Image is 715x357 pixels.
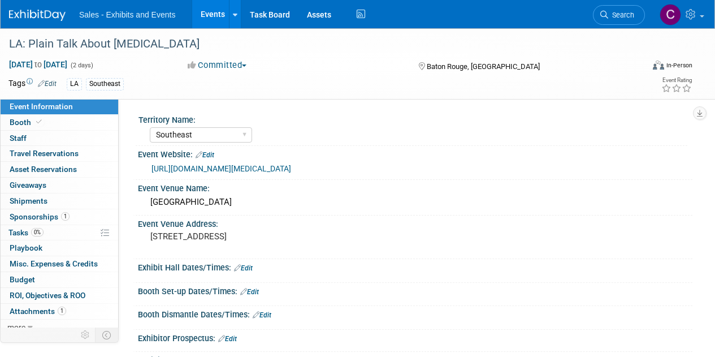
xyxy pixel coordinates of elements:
[1,288,118,303] a: ROI, Objectives & ROO
[9,10,66,21] img: ExhibitDay
[138,259,692,274] div: Exhibit Hall Dates/Times:
[1,272,118,287] a: Budget
[70,62,93,69] span: (2 days)
[146,193,684,211] div: [GEOGRAPHIC_DATA]
[151,164,291,173] a: [URL][DOMAIN_NAME][MEDICAL_DATA]
[666,61,692,70] div: In-Person
[592,59,692,76] div: Event Format
[10,307,66,316] span: Attachments
[76,328,96,342] td: Personalize Event Tab Strip
[253,311,271,319] a: Edit
[1,304,118,319] a: Attachments1
[138,306,692,321] div: Booth Dismantle Dates/Times:
[1,162,118,177] a: Asset Reservations
[184,59,251,71] button: Committed
[660,4,681,25] img: Christine Lurz
[33,60,44,69] span: to
[8,228,44,237] span: Tasks
[240,288,259,296] a: Edit
[5,34,634,54] div: LA: Plain Talk About [MEDICAL_DATA]
[61,212,70,221] span: 1
[1,178,118,193] a: Giveaways
[1,240,118,256] a: Playbook
[10,259,98,268] span: Misc. Expenses & Credits
[1,256,118,272] a: Misc. Expenses & Credits
[10,118,44,127] span: Booth
[10,134,27,143] span: Staff
[608,11,634,19] span: Search
[138,330,692,345] div: Exhibitor Prospectus:
[10,165,77,174] span: Asset Reservations
[8,59,68,70] span: [DATE] [DATE]
[10,212,70,221] span: Sponsorships
[1,225,118,240] a: Tasks0%
[218,335,237,343] a: Edit
[150,231,357,242] pre: [STREET_ADDRESS]
[67,78,82,90] div: LA
[138,146,692,161] div: Event Website:
[234,264,253,272] a: Edit
[138,111,687,126] div: Territory Name:
[7,322,25,332] span: more
[138,180,692,194] div: Event Venue Name:
[1,115,118,130] a: Booth
[1,193,118,209] a: Shipments
[86,78,124,90] div: Southeast
[661,78,692,83] div: Event Rating
[31,228,44,236] span: 0%
[427,62,540,71] span: Baton Rouge, [GEOGRAPHIC_DATA]
[96,328,119,342] td: Toggle Event Tabs
[10,243,42,252] span: Playbook
[10,102,73,111] span: Event Information
[653,61,664,70] img: Format-Inperson.png
[196,151,214,159] a: Edit
[10,149,79,158] span: Travel Reservations
[138,283,692,298] div: Booth Set-up Dates/Times:
[36,119,42,125] i: Booth reservation complete
[58,307,66,315] span: 1
[1,146,118,161] a: Travel Reservations
[593,5,645,25] a: Search
[10,291,85,300] span: ROI, Objectives & ROO
[38,80,57,88] a: Edit
[1,320,118,335] a: more
[8,78,57,91] td: Tags
[1,209,118,225] a: Sponsorships1
[10,275,35,284] span: Budget
[1,131,118,146] a: Staff
[79,10,175,19] span: Sales - Exhibits and Events
[10,196,47,205] span: Shipments
[1,99,118,114] a: Event Information
[10,180,46,190] span: Giveaways
[138,216,692,230] div: Event Venue Address:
